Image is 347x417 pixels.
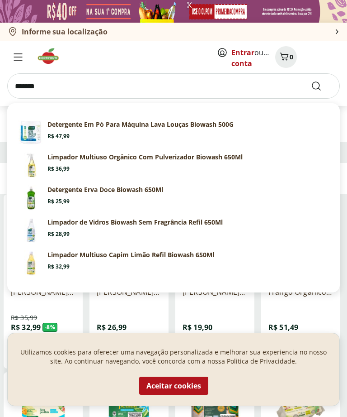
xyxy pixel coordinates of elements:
[47,263,70,270] span: R$ 32,99
[139,377,208,395] button: Aceitar cookies
[97,322,127,332] span: R$ 26,99
[22,27,108,37] b: Informe sua localização
[47,153,243,162] p: Limpador Multiuso Orgânico Com Pulverizador Biowash 650Ml
[231,48,254,58] a: Entrar
[47,120,234,129] p: Detergente Em Pó Para Máquina Lava Louças Biowash 500G
[231,47,272,69] span: ou
[268,322,298,332] span: R$ 51,49
[47,133,70,140] span: R$ 47,99
[19,185,44,211] img: Principal
[47,165,70,173] span: R$ 36,99
[275,46,297,68] button: Carrinho
[15,182,332,214] a: PrincipalDetergente Erva Doce Biowash 650MlR$ 25,99
[15,214,332,247] a: PrincipalLimpador de Vidros Biowash Sem Fragrância Refil 650MlR$ 28,99
[15,149,332,182] a: PrincipalLimpador Multiuso Orgânico Com Pulverizador Biowash 650MlR$ 36,99
[11,313,37,322] span: R$ 35,99
[19,218,44,243] img: Principal
[19,120,44,145] img: Principal
[47,250,214,259] p: Limpador Multiuso Capim Limão Refil Biowash 650Ml
[290,53,293,61] span: 0
[19,348,328,366] p: Utilizamos cookies para oferecer uma navegação personalizada e melhorar sua experiencia no nosso ...
[19,153,44,178] img: Principal
[47,198,70,205] span: R$ 25,99
[11,322,41,332] span: R$ 32,99
[47,218,223,227] p: Limpador de Vidros Biowash Sem Fragrância Refil 650Ml
[47,230,70,238] span: R$ 28,99
[183,322,212,332] span: R$ 19,90
[36,47,66,65] img: Hortifruti
[15,247,332,279] a: PrincipalLimpador Multiuso Capim Limão Refil Biowash 650MlR$ 32,99
[19,250,44,276] img: Principal
[15,116,332,149] a: PrincipalDetergente Em Pó Para Máquina Lava Louças Biowash 500GR$ 47,99
[42,323,57,332] span: - 8 %
[311,81,333,91] button: Submit Search
[7,46,29,68] button: Menu
[47,185,163,194] p: Detergente Erva Doce Biowash 650Ml
[7,73,340,99] input: search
